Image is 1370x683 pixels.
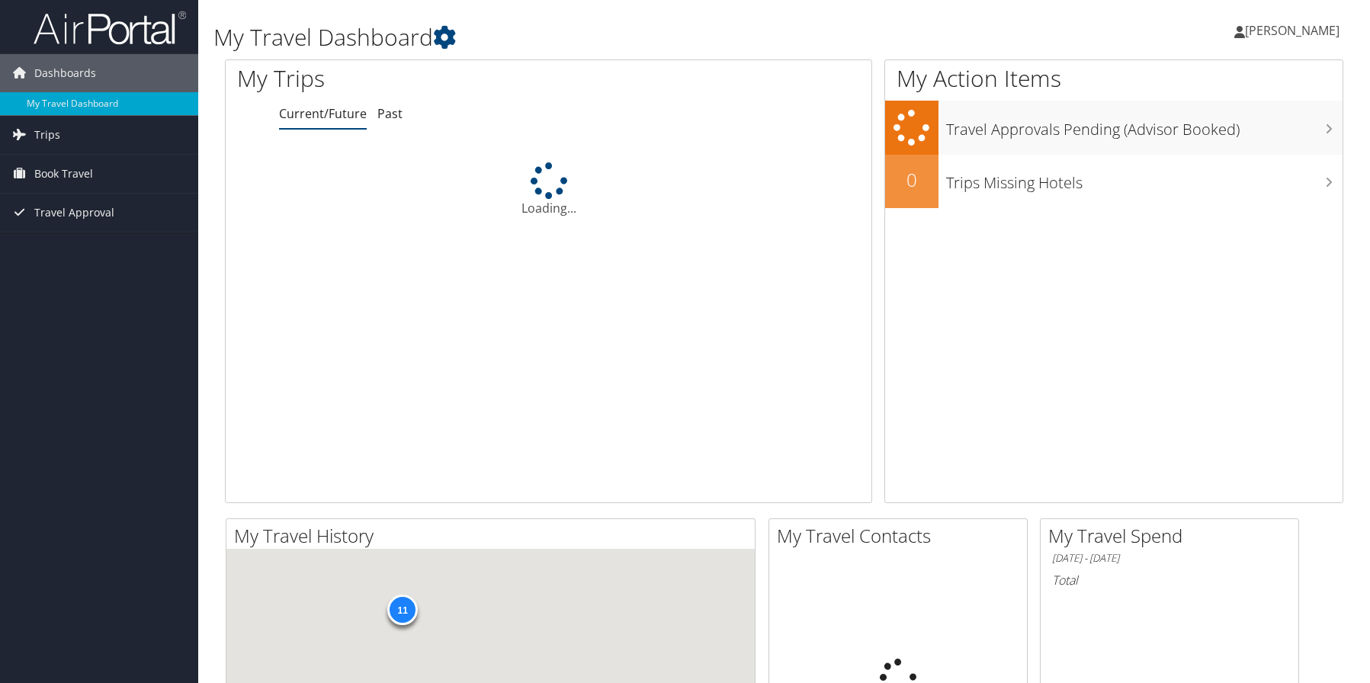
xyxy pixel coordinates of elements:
[34,155,93,193] span: Book Travel
[885,167,938,193] h2: 0
[279,105,367,122] a: Current/Future
[946,165,1343,194] h3: Trips Missing Hotels
[885,155,1343,208] a: 0Trips Missing Hotels
[777,523,1027,549] h2: My Travel Contacts
[885,63,1343,95] h1: My Action Items
[1048,523,1298,549] h2: My Travel Spend
[34,10,186,46] img: airportal-logo.png
[1052,572,1287,588] h6: Total
[885,101,1343,155] a: Travel Approvals Pending (Advisor Booked)
[213,21,974,53] h1: My Travel Dashboard
[237,63,591,95] h1: My Trips
[34,116,60,154] span: Trips
[387,595,418,625] div: 11
[1052,551,1287,566] h6: [DATE] - [DATE]
[1245,22,1340,39] span: [PERSON_NAME]
[377,105,403,122] a: Past
[234,523,755,549] h2: My Travel History
[34,194,114,232] span: Travel Approval
[34,54,96,92] span: Dashboards
[226,162,871,217] div: Loading...
[1234,8,1355,53] a: [PERSON_NAME]
[946,111,1343,140] h3: Travel Approvals Pending (Advisor Booked)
